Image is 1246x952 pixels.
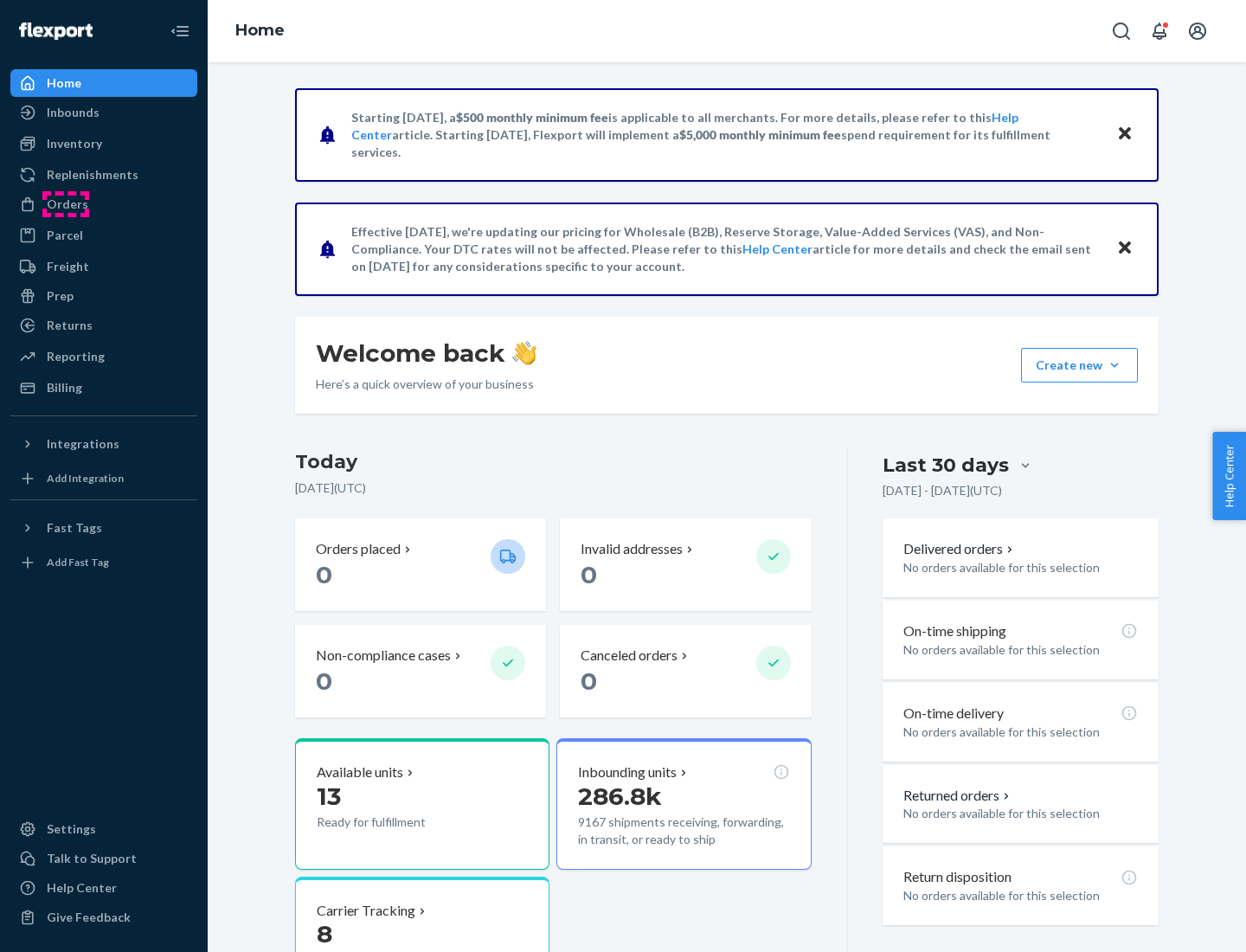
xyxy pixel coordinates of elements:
[47,820,96,838] div: Settings
[10,904,197,931] button: Give Feedback
[47,348,105,365] div: Reporting
[316,376,536,393] p: Here’s a quick overview of your business
[10,343,197,370] a: Reporting
[222,6,299,56] ol: breadcrumbs
[581,539,683,559] p: Invalid addresses
[10,253,197,280] a: Freight
[10,514,197,542] button: Fast Tags
[10,161,197,189] a: Replenishments
[10,222,197,249] a: Parcel
[560,625,811,717] button: Canceled orders 0
[316,646,451,666] p: Non-compliance cases
[10,312,197,339] a: Returns
[47,519,102,537] div: Fast Tags
[512,341,536,365] img: hand-wave emoji
[10,130,197,158] a: Inventory
[47,379,82,396] div: Billing
[456,110,608,125] span: $500 monthly minimum fee
[581,666,597,696] span: 0
[10,374,197,402] a: Billing
[903,887,1138,904] p: No orders available for this selection
[47,909,131,926] div: Give Feedback
[47,104,100,121] div: Inbounds
[1114,236,1136,261] button: Close
[10,845,197,872] a: Talk to Support
[1142,14,1177,48] button: Open notifications
[163,14,197,48] button: Close Navigation
[47,287,74,305] div: Prep
[351,109,1100,161] p: Starting [DATE], a is applicable to all merchants. For more details, please refer to this article...
[47,555,109,569] div: Add Fast Tag
[578,782,662,811] span: 286.8k
[295,479,812,497] p: [DATE] ( UTC )
[1114,122,1136,147] button: Close
[10,190,197,218] a: Orders
[47,317,93,334] div: Returns
[47,227,83,244] div: Parcel
[883,482,1002,499] p: [DATE] - [DATE] ( UTC )
[903,704,1004,724] p: On-time delivery
[10,69,197,97] a: Home
[903,559,1138,576] p: No orders available for this selection
[1212,432,1246,520] button: Help Center
[578,814,789,848] p: 9167 shipments receiving, forwarding, in transit, or ready to ship
[47,166,138,183] div: Replenishments
[10,99,197,126] a: Inbounds
[10,465,197,492] a: Add Integration
[47,879,117,897] div: Help Center
[316,539,401,559] p: Orders placed
[317,814,477,831] p: Ready for fulfillment
[581,560,597,589] span: 0
[47,135,102,152] div: Inventory
[10,549,197,576] a: Add Fast Tag
[317,919,332,949] span: 8
[903,621,1006,641] p: On-time shipping
[47,196,88,213] div: Orders
[903,867,1012,887] p: Return disposition
[235,21,285,40] a: Home
[578,762,677,782] p: Inbounding units
[10,874,197,902] a: Help Center
[742,241,812,256] a: Help Center
[295,625,546,717] button: Non-compliance cases 0
[316,666,332,696] span: 0
[47,74,81,92] div: Home
[903,641,1138,659] p: No orders available for this selection
[10,430,197,458] button: Integrations
[47,435,119,453] div: Integrations
[883,452,1009,479] div: Last 30 days
[317,901,415,921] p: Carrier Tracking
[560,518,811,611] button: Invalid addresses 0
[10,815,197,843] a: Settings
[295,448,812,476] h3: Today
[19,23,93,40] img: Flexport logo
[903,539,1017,559] button: Delivered orders
[1021,348,1138,383] button: Create new
[1180,14,1215,48] button: Open account menu
[295,518,546,611] button: Orders placed 0
[10,282,197,310] a: Prep
[316,338,536,369] h1: Welcome back
[556,738,811,870] button: Inbounding units286.8k9167 shipments receiving, forwarding, in transit, or ready to ship
[317,782,341,811] span: 13
[316,560,332,589] span: 0
[903,786,1013,806] button: Returned orders
[317,762,403,782] p: Available units
[47,471,124,486] div: Add Integration
[679,127,841,142] span: $5,000 monthly minimum fee
[295,738,549,870] button: Available units13Ready for fulfillment
[47,850,137,867] div: Talk to Support
[351,223,1100,275] p: Effective [DATE], we're updating our pricing for Wholesale (B2B), Reserve Storage, Value-Added Se...
[47,258,89,275] div: Freight
[903,724,1138,741] p: No orders available for this selection
[581,646,678,666] p: Canceled orders
[1104,14,1139,48] button: Open Search Box
[903,805,1138,822] p: No orders available for this selection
